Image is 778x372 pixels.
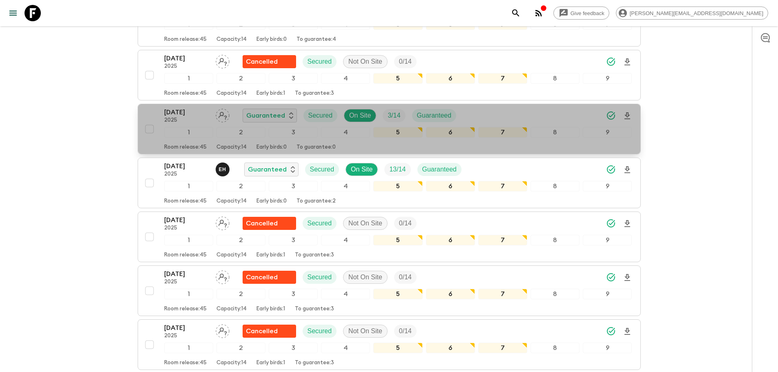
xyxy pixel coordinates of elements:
[269,289,318,299] div: 3
[343,217,388,230] div: Not On Site
[622,327,632,336] svg: Download Onboarding
[164,171,209,178] p: 2025
[164,333,209,339] p: 2025
[373,289,422,299] div: 5
[164,117,209,124] p: 2025
[346,163,378,176] div: On Site
[622,111,632,121] svg: Download Onboarding
[343,325,388,338] div: Not On Site
[606,111,616,120] svg: Synced Successfully
[164,215,209,225] p: [DATE]
[216,57,230,64] span: Assign pack leader
[164,289,213,299] div: 1
[138,104,641,154] button: [DATE]2025Assign pack leaderGuaranteedSecuredOn SiteTrip FillGuaranteed123456789Room release:45Ca...
[583,127,632,138] div: 9
[269,181,318,192] div: 3
[349,111,371,120] p: On Site
[216,273,230,279] span: Assign pack leader
[256,90,285,97] p: Early birds: 1
[422,165,457,174] p: Guaranteed
[216,127,265,138] div: 2
[308,326,332,336] p: Secured
[164,235,213,245] div: 1
[164,279,209,285] p: 2025
[343,271,388,284] div: Not On Site
[426,181,475,192] div: 6
[138,158,641,208] button: [DATE]2025Euridice Hernandez GuaranteedSecuredOn SiteTrip FillGuaranteed123456789Room release:45C...
[566,10,609,16] span: Give feedback
[606,326,616,336] svg: Synced Successfully
[583,73,632,84] div: 9
[216,198,247,205] p: Capacity: 14
[216,111,230,118] span: Assign pack leader
[296,36,336,43] p: To guarantee: 4
[583,181,632,192] div: 9
[606,57,616,67] svg: Synced Successfully
[399,218,412,228] p: 0 / 14
[303,55,337,68] div: Secured
[321,73,370,84] div: 4
[164,343,213,353] div: 1
[295,252,334,258] p: To guarantee: 3
[164,161,209,171] p: [DATE]
[388,111,400,120] p: 3 / 14
[305,163,339,176] div: Secured
[321,235,370,245] div: 4
[295,306,334,312] p: To guarantee: 3
[394,55,417,68] div: Trip Fill
[295,360,334,366] p: To guarantee: 3
[164,90,207,97] p: Room release: 45
[308,272,332,282] p: Secured
[219,166,226,173] p: E H
[622,273,632,283] svg: Download Onboarding
[164,323,209,333] p: [DATE]
[303,109,338,122] div: Secured
[399,326,412,336] p: 0 / 14
[303,325,337,338] div: Secured
[348,218,382,228] p: Not On Site
[216,360,247,366] p: Capacity: 14
[243,325,296,338] div: Flash Pack cancellation
[216,252,247,258] p: Capacity: 14
[531,289,580,299] div: 8
[531,343,580,353] div: 8
[269,127,318,138] div: 3
[426,127,475,138] div: 6
[389,165,406,174] p: 13 / 14
[308,111,333,120] p: Secured
[373,235,422,245] div: 5
[256,252,285,258] p: Early birds: 1
[417,111,452,120] p: Guaranteed
[246,218,278,228] p: Cancelled
[164,73,213,84] div: 1
[216,289,265,299] div: 2
[622,57,632,67] svg: Download Onboarding
[303,271,337,284] div: Secured
[616,7,768,20] div: [PERSON_NAME][EMAIL_ADDRESS][DOMAIN_NAME]
[138,265,641,316] button: [DATE]2025Assign pack leaderFlash Pack cancellationSecuredNot On SiteTrip Fill123456789Room relea...
[256,360,285,366] p: Early birds: 1
[5,5,21,21] button: menu
[625,10,768,16] span: [PERSON_NAME][EMAIL_ADDRESS][DOMAIN_NAME]
[248,165,287,174] p: Guaranteed
[478,235,527,245] div: 7
[343,55,388,68] div: Not On Site
[373,127,422,138] div: 5
[394,217,417,230] div: Trip Fill
[296,198,336,205] p: To guarantee: 2
[296,144,336,151] p: To guarantee: 0
[246,272,278,282] p: Cancelled
[164,269,209,279] p: [DATE]
[138,212,641,262] button: [DATE]2025Assign pack leaderFlash Pack cancellationSecuredNot On SiteTrip Fill123456789Room relea...
[216,327,230,333] span: Assign pack leader
[138,50,641,100] button: [DATE]2025Assign pack leaderFlash Pack cancellationSecuredNot On SiteTrip Fill123456789Room relea...
[164,144,207,151] p: Room release: 45
[216,306,247,312] p: Capacity: 14
[216,235,265,245] div: 2
[164,36,207,43] p: Room release: 45
[256,306,285,312] p: Early birds: 1
[164,127,213,138] div: 1
[243,55,296,68] div: Flash Pack cancellation
[243,271,296,284] div: Flash Pack cancellation
[531,181,580,192] div: 8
